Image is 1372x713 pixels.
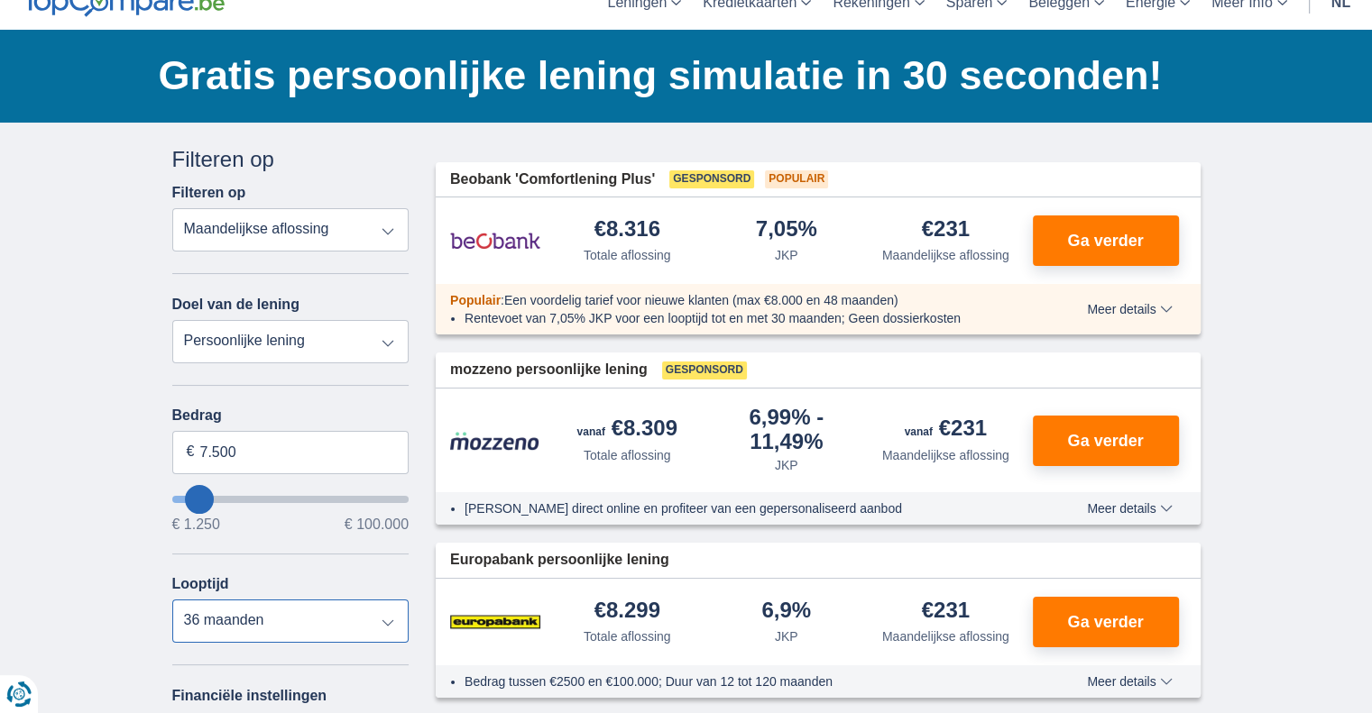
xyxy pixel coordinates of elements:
[1087,675,1172,688] span: Meer details
[172,688,327,704] label: Financiële instellingen
[450,550,669,571] span: Europabank persoonlijke lening
[345,517,409,532] span: € 100.000
[922,218,970,242] div: €231
[1087,303,1172,315] span: Meer details
[669,170,754,188] span: Gesponsord
[714,407,860,452] div: 6,99%
[450,293,501,307] span: Populair
[436,291,1036,309] div: :
[922,599,970,624] div: €231
[1067,614,1143,630] span: Ga verder
[882,627,1009,645] div: Maandelijkse aflossing
[450,218,540,263] img: product.pl.alt Beobank
[577,417,677,443] div: €8.309
[1067,233,1143,249] span: Ga verder
[1033,215,1179,266] button: Ga verder
[662,361,747,379] span: Gesponsord
[172,297,299,313] label: Doel van de lening
[775,456,798,474] div: JKP
[450,169,655,190] span: Beobank 'Comfortlening Plus'
[1067,433,1143,449] span: Ga verder
[765,170,828,188] span: Populair
[594,218,660,242] div: €8.316
[905,417,987,443] div: €231
[584,627,671,645] div: Totale aflossing
[465,309,1021,327] li: Rentevoet van 7,05% JKP voor een looptijd tot en met 30 maanden; Geen dossierkosten
[450,431,540,451] img: product.pl.alt Mozzeno
[465,499,1021,517] li: [PERSON_NAME] direct online en profiteer van een gepersonaliseerd aanbod
[1087,502,1172,515] span: Meer details
[172,144,410,175] div: Filteren op
[761,599,811,624] div: 6,9%
[172,185,246,201] label: Filteren op
[172,496,410,503] input: wantToBorrow
[187,442,195,462] span: €
[882,446,1009,464] div: Maandelijkse aflossing
[172,576,229,592] label: Looptijd
[172,407,410,424] label: Bedrag
[504,293,898,307] span: Een voordelig tarief voor nieuwe klanten (max €8.000 en 48 maanden)
[1073,674,1185,689] button: Meer details
[584,246,671,264] div: Totale aflossing
[172,517,220,532] span: € 1.250
[159,48,1201,104] h1: Gratis persoonlijke lening simulatie in 30 seconden!
[1033,597,1179,647] button: Ga verder
[450,599,540,644] img: product.pl.alt Europabank
[1033,416,1179,466] button: Ga verder
[882,246,1009,264] div: Maandelijkse aflossing
[775,627,798,645] div: JKP
[594,599,660,624] div: €8.299
[465,672,1021,690] li: Bedrag tussen €2500 en €100.000; Duur van 12 tot 120 maanden
[1073,501,1185,516] button: Meer details
[450,360,648,380] span: mozzeno persoonlijke lening
[775,246,798,264] div: JKP
[584,446,671,464] div: Totale aflossing
[756,218,817,242] div: 7,05%
[1073,302,1185,316] button: Meer details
